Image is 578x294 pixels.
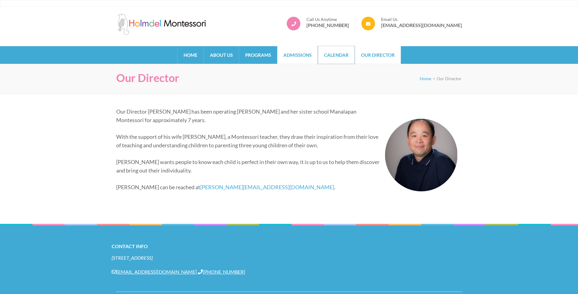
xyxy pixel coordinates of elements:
[306,22,349,28] a: [PHONE_NUMBER]
[112,242,467,251] h2: Contact Info
[204,46,239,64] a: About Us
[433,76,435,81] span: >
[112,255,467,261] address: [STREET_ADDRESS]
[198,269,245,275] a: [PHONE_NUMBER]
[355,46,401,64] a: Our Director
[420,76,431,81] a: Home
[116,132,458,149] p: With the support of his wife [PERSON_NAME], a Montessori teacher, they draw their inspiration fro...
[116,183,458,191] p: [PERSON_NAME] can be reached at .
[116,14,207,35] img: Holmdel Montessori School
[116,107,458,124] p: Our Director [PERSON_NAME] has been operating [PERSON_NAME] and her sister school Manalapan Monte...
[200,184,334,190] a: [PERSON_NAME][EMAIL_ADDRESS][DOMAIN_NAME]
[306,17,349,22] span: Call Us Anytime
[177,46,204,64] a: Home
[239,46,277,64] a: Programs
[277,46,318,64] a: Admissions
[318,46,355,64] a: Calendar
[381,22,462,28] a: [EMAIL_ADDRESS][DOMAIN_NAME]
[116,71,179,84] h1: Our Director
[112,269,197,275] a: [EMAIL_ADDRESS][DOMAIN_NAME]
[116,158,458,175] p: [PERSON_NAME] wants people to know each child is perfect in their own way, it is up to us to help...
[381,17,462,22] span: Email Us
